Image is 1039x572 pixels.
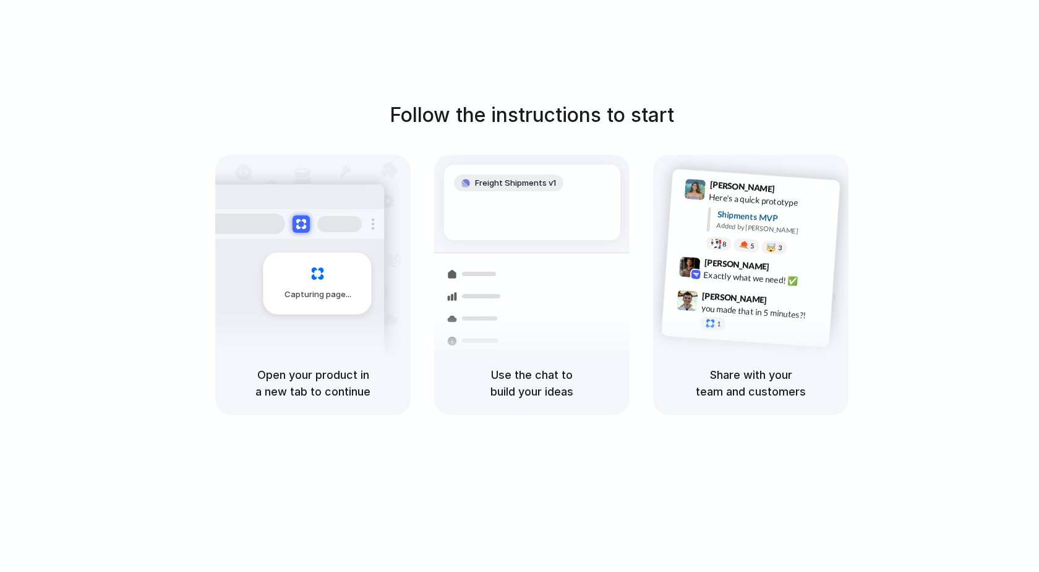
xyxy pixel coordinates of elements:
span: 9:41 AM [779,183,804,198]
span: 1 [717,321,721,327]
span: 3 [778,245,782,251]
div: Here's a quick prototype [709,190,832,211]
h5: Share with your team and customers [668,366,834,400]
span: 5 [750,243,755,249]
div: Exactly what we need! ✅ [703,268,827,289]
div: 🤯 [766,243,777,252]
span: [PERSON_NAME] [702,288,767,306]
span: [PERSON_NAME] [704,256,769,274]
span: Capturing page [284,288,353,301]
span: 9:47 AM [771,295,796,310]
span: 9:42 AM [773,261,798,276]
div: you made that in 5 minutes?! [701,301,824,323]
div: Added by [PERSON_NAME] [716,220,830,238]
span: [PERSON_NAME] [709,178,775,196]
h5: Open your product in a new tab to continue [230,366,396,400]
span: Freight Shipments v1 [475,177,556,189]
div: Shipments MVP [717,207,831,228]
h1: Follow the instructions to start [390,100,674,130]
h5: Use the chat to build your ideas [449,366,615,400]
span: 8 [722,240,727,247]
